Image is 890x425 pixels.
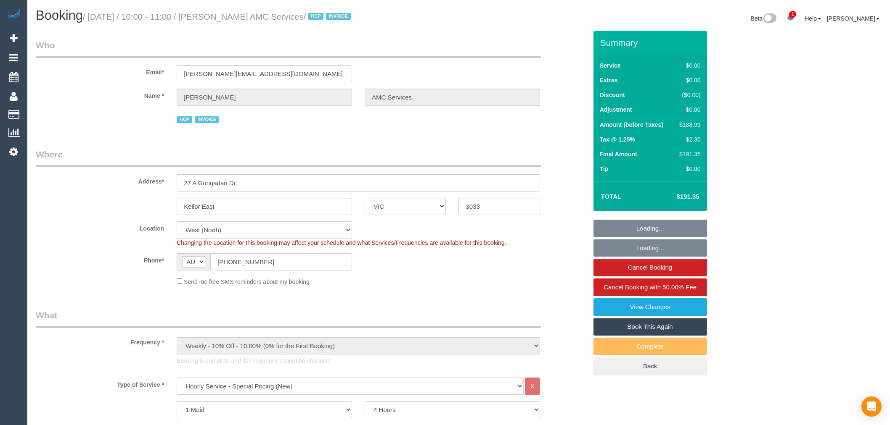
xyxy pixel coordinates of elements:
span: 1 [789,11,796,18]
label: Type of Service * [29,378,170,389]
a: View Changes [593,298,707,316]
label: Extras [600,76,618,84]
div: $0.00 [676,165,700,173]
span: HCP [308,13,323,20]
span: INVOICE [195,116,219,123]
input: First Name* [177,89,352,106]
span: Send me free SMS reminders about my booking [184,278,310,285]
span: Cancel Booking with 50.00% Fee [604,283,697,291]
input: Suburb* [177,198,352,215]
span: INVOICE [326,13,350,20]
span: Changing the Location for this booking may affect your schedule and what Services/Frequencies are... [177,239,506,246]
label: Discount [600,91,625,99]
a: Help [805,15,821,22]
input: Last Name* [365,89,540,106]
div: $0.00 [676,76,700,84]
a: [PERSON_NAME] [827,15,879,22]
div: $0.00 [676,61,700,70]
div: Open Intercom Messenger [861,396,882,417]
label: Name * [29,89,170,100]
p: Booking is complete and its Frequency cannot be changed [177,357,540,365]
a: Beta [751,15,777,22]
label: Phone* [29,253,170,265]
span: / [304,12,353,21]
small: / [DATE] / 10:00 - 11:00 / [PERSON_NAME] AMC Services [83,12,353,21]
input: Phone* [210,253,352,270]
label: Service [600,61,621,70]
span: HCP [177,116,192,123]
label: Amount (before Taxes) [600,121,663,129]
label: Location [29,221,170,233]
label: Email* [29,65,170,76]
a: Cancel Booking [593,259,707,276]
a: Book This Again [593,318,707,336]
img: New interface [763,13,776,24]
label: Frequency * [29,335,170,346]
input: Post Code* [458,198,540,215]
legend: Where [36,148,541,167]
legend: Who [36,39,541,58]
strong: Total [601,193,622,200]
div: $2.36 [676,135,700,144]
a: Cancel Booking with 50.00% Fee [593,278,707,296]
div: $0.00 [676,105,700,114]
label: Final Amount [600,150,637,158]
label: Address* [29,174,170,186]
a: 1 [782,8,799,27]
div: ($0.00) [676,91,700,99]
h3: Summary [600,38,703,47]
div: $188.99 [676,121,700,129]
h4: $191.35 [651,193,699,200]
label: Tip [600,165,609,173]
span: Booking [36,8,83,23]
label: Adjustment [600,105,632,114]
img: Automaid Logo [5,8,22,20]
input: Email* [177,65,352,82]
label: Tax @ 1.25% [600,135,635,144]
a: Back [593,357,707,375]
legend: What [36,309,541,328]
div: $191.35 [676,150,700,158]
